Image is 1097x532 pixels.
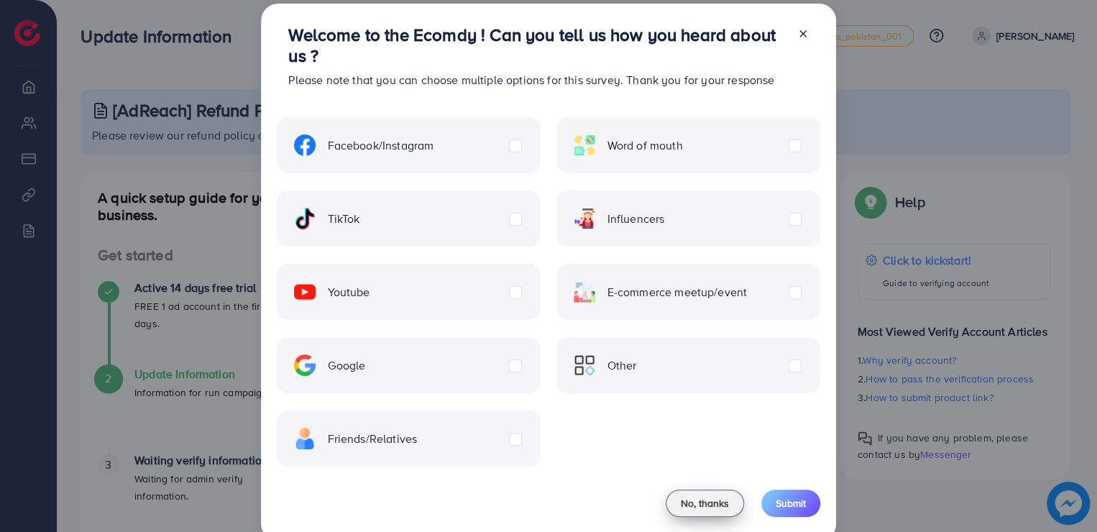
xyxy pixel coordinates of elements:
[761,490,820,517] button: Submit
[681,496,729,510] span: No, thanks
[327,284,370,301] span: Youtube
[288,71,785,88] p: Please note that you can choose multiple options for this survey. Thank you for your response
[574,354,595,376] img: ic-other.99c3e012.svg
[607,284,747,301] span: E-commerce meetup/event
[294,428,316,449] img: ic-freind.8e9a9d08.svg
[294,281,316,303] img: ic-youtube.715a0ca2.svg
[574,208,595,229] img: ic-influencers.a620ad43.svg
[288,24,785,66] h3: Welcome to the Ecomdy ! Can you tell us how you heard about us ?
[327,357,365,374] span: Google
[666,490,744,517] button: No, thanks
[327,137,433,154] span: Facebook/Instagram
[294,134,316,156] img: ic-facebook.134605ef.svg
[294,354,316,376] img: ic-google.5bdd9b68.svg
[574,281,595,303] img: ic-ecommerce.d1fa3848.svg
[294,208,316,229] img: ic-tiktok.4b20a09a.svg
[607,211,664,227] span: Influencers
[327,211,359,227] span: TikTok
[607,137,682,154] span: Word of mouth
[607,357,636,374] span: Other
[776,496,806,510] span: Submit
[327,431,417,447] span: Friends/Relatives
[574,134,595,156] img: ic-word-of-mouth.a439123d.svg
